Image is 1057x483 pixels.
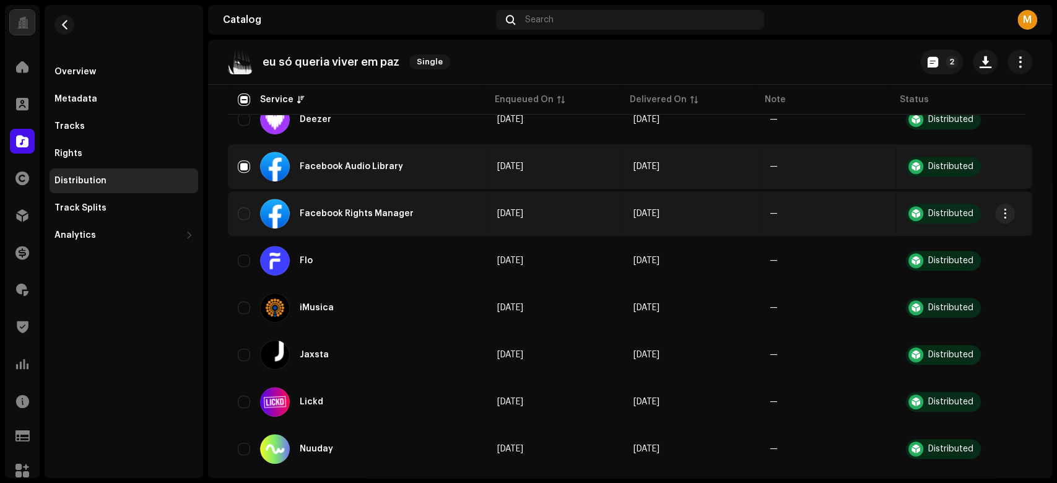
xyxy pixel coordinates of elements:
span: Aug 8, 2025 [497,350,523,359]
p: eu só queria viver em paz [263,56,399,69]
re-a-table-badge: — [770,398,778,406]
span: Aug 8, 2025 [497,303,523,312]
div: Deezer [300,115,331,124]
div: Lickd [300,398,323,406]
re-m-nav-item: Tracks [50,114,198,139]
div: Facebook Rights Manager [300,209,414,218]
div: Tracks [54,121,85,131]
re-a-table-badge: — [770,256,778,265]
div: Distributed [928,303,973,312]
div: iMusica [300,303,334,312]
p-badge: 2 [946,56,958,68]
span: Aug 8, 2025 [497,162,523,171]
div: Jaxsta [300,350,329,359]
re-m-nav-item: Distribution [50,168,198,193]
img: a631f021-3d9d-4de0-b905-3c63ef2bd751 [228,50,253,74]
span: Aug 8, 2025 [633,303,659,312]
re-a-table-badge: — [770,303,778,312]
re-m-nav-item: Track Splits [50,196,198,220]
span: Aug 8, 2025 [633,162,659,171]
div: Rights [54,149,82,159]
re-a-table-badge: — [770,209,778,218]
div: Overview [54,67,96,77]
div: M [1017,10,1037,30]
div: Distributed [928,162,973,171]
div: Distributed [928,115,973,124]
re-m-nav-item: Overview [50,59,198,84]
div: Distributed [928,209,973,218]
re-a-table-badge: — [770,115,778,124]
button: 2 [920,50,963,74]
re-m-nav-item: Rights [50,141,198,166]
div: Metadata [54,94,97,104]
re-m-nav-item: Metadata [50,87,198,111]
div: Distributed [928,350,973,359]
span: Aug 8, 2025 [633,445,659,453]
span: Search [525,15,554,25]
div: Distribution [54,176,107,186]
div: Enqueued On [495,94,554,106]
span: Aug 8, 2025 [497,209,523,218]
span: Single [409,54,450,69]
div: Facebook Audio Library [300,162,403,171]
div: Track Splits [54,203,107,213]
span: Aug 8, 2025 [497,445,523,453]
div: Delivered On [630,94,687,106]
span: Aug 8, 2025 [497,398,523,406]
re-m-nav-dropdown: Analytics [50,223,198,248]
span: Aug 8, 2025 [633,256,659,265]
span: Aug 8, 2025 [633,209,659,218]
span: Aug 8, 2025 [633,350,659,359]
div: Distributed [928,256,973,265]
div: Distributed [928,398,973,406]
span: Aug 8, 2025 [497,256,523,265]
re-a-table-badge: — [770,350,778,359]
div: Catalog [223,15,491,25]
re-a-table-badge: — [770,445,778,453]
span: Aug 8, 2025 [497,115,523,124]
div: Analytics [54,230,96,240]
span: Aug 8, 2025 [633,115,659,124]
div: Nuuday [300,445,333,453]
div: Flo [300,256,313,265]
span: Aug 8, 2025 [633,398,659,406]
div: Distributed [928,445,973,453]
re-a-table-badge: — [770,162,778,171]
div: Service [260,94,294,106]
